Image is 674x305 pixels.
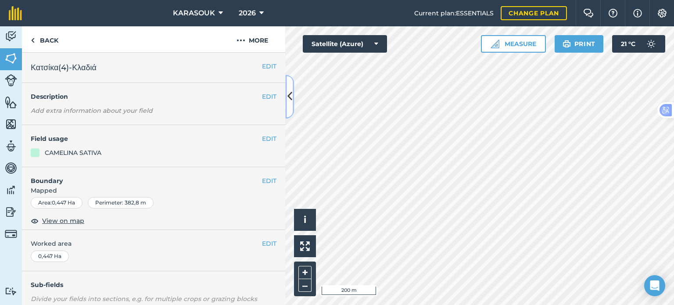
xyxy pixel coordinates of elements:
[219,26,285,52] button: More
[5,287,17,295] img: svg+xml;base64,PD94bWwgdmVyc2lvbj0iMS4wIiBlbmNvZGluZz0idXRmLTgiPz4KPCEtLSBHZW5lcmF0b3I6IEFkb2JlIE...
[5,52,17,65] img: svg+xml;base64,PHN2ZyB4bWxucz0iaHR0cDovL3d3dy53My5vcmcvMjAwMC9zdmciIHdpZHRoPSI1NiIgaGVpZ2h0PSI2MC...
[31,61,97,74] span: Κατσίκα(4)-Κλαδιά
[5,30,17,43] img: svg+xml;base64,PD94bWwgdmVyc2lvbj0iMS4wIiBlbmNvZGluZz0idXRmLTgiPz4KPCEtLSBHZW5lcmF0b3I6IEFkb2JlIE...
[22,26,67,52] a: Back
[31,215,39,226] img: svg+xml;base64,PHN2ZyB4bWxucz0iaHR0cDovL3d3dy53My5vcmcvMjAwMC9zdmciIHdpZHRoPSIxOCIgaGVpZ2h0PSIyNC...
[5,74,17,86] img: svg+xml;base64,PD94bWwgdmVyc2lvbj0iMS4wIiBlbmNvZGluZz0idXRmLTgiPz4KPCEtLSBHZW5lcmF0b3I6IEFkb2JlIE...
[22,186,285,195] span: Mapped
[608,9,618,18] img: A question mark icon
[22,280,285,290] h4: Sub-fields
[303,35,387,53] button: Satellite (Azure)
[31,215,84,226] button: View on map
[262,239,276,248] button: EDIT
[481,35,546,53] button: Measure
[583,9,594,18] img: Two speech bubbles overlapping with the left bubble in the forefront
[31,35,35,46] img: svg+xml;base64,PHN2ZyB4bWxucz0iaHR0cDovL3d3dy53My5vcmcvMjAwMC9zdmciIHdpZHRoPSI5IiBoZWlnaHQ9IjI0Ii...
[31,107,153,115] em: Add extra information about your field
[5,183,17,197] img: svg+xml;base64,PD94bWwgdmVyc2lvbj0iMS4wIiBlbmNvZGluZz0idXRmLTgiPz4KPCEtLSBHZW5lcmF0b3I6IEFkb2JlIE...
[88,197,154,208] div: Perimeter : 382,8 m
[31,134,262,144] h4: Field usage
[5,96,17,109] img: svg+xml;base64,PHN2ZyB4bWxucz0iaHR0cDovL3d3dy53My5vcmcvMjAwMC9zdmciIHdpZHRoPSI1NiIgaGVpZ2h0PSI2MC...
[657,9,667,18] img: A cog icon
[173,8,215,18] span: KARASOUK
[5,161,17,175] img: svg+xml;base64,PD94bWwgdmVyc2lvbj0iMS4wIiBlbmNvZGluZz0idXRmLTgiPz4KPCEtLSBHZW5lcmF0b3I6IEFkb2JlIE...
[5,118,17,131] img: svg+xml;base64,PHN2ZyB4bWxucz0iaHR0cDovL3d3dy53My5vcmcvMjAwMC9zdmciIHdpZHRoPSI1NiIgaGVpZ2h0PSI2MC...
[644,275,665,296] div: Open Intercom Messenger
[31,197,82,208] div: Area : 0,447 Ha
[5,205,17,219] img: svg+xml;base64,PD94bWwgdmVyc2lvbj0iMS4wIiBlbmNvZGluZz0idXRmLTgiPz4KPCEtLSBHZW5lcmF0b3I6IEFkb2JlIE...
[42,216,84,226] span: View on map
[31,295,257,303] em: Divide your fields into sections, e.g. for multiple crops or grazing blocks
[621,35,635,53] span: 21 ° C
[9,6,22,20] img: fieldmargin Logo
[414,8,494,18] span: Current plan : ESSENTIALS
[31,239,276,248] span: Worked area
[501,6,567,20] a: Change plan
[555,35,604,53] button: Print
[563,39,571,49] img: svg+xml;base64,PHN2ZyB4bWxucz0iaHR0cDovL3d3dy53My5vcmcvMjAwMC9zdmciIHdpZHRoPSIxOSIgaGVpZ2h0PSIyNC...
[304,214,306,225] span: i
[262,134,276,144] button: EDIT
[298,266,312,279] button: +
[22,167,262,186] h4: Boundary
[262,176,276,186] button: EDIT
[491,39,499,48] img: Ruler icon
[31,92,276,101] h4: Description
[31,251,69,262] div: 0,447 Ha
[642,35,660,53] img: svg+xml;base64,PD94bWwgdmVyc2lvbj0iMS4wIiBlbmNvZGluZz0idXRmLTgiPz4KPCEtLSBHZW5lcmF0b3I6IEFkb2JlIE...
[45,148,101,158] div: CAMELINA SATIVA
[5,228,17,240] img: svg+xml;base64,PD94bWwgdmVyc2lvbj0iMS4wIiBlbmNvZGluZz0idXRmLTgiPz4KPCEtLSBHZW5lcmF0b3I6IEFkb2JlIE...
[237,35,245,46] img: svg+xml;base64,PHN2ZyB4bWxucz0iaHR0cDovL3d3dy53My5vcmcvMjAwMC9zdmciIHdpZHRoPSIyMCIgaGVpZ2h0PSIyNC...
[633,8,642,18] img: svg+xml;base64,PHN2ZyB4bWxucz0iaHR0cDovL3d3dy53My5vcmcvMjAwMC9zdmciIHdpZHRoPSIxNyIgaGVpZ2h0PSIxNy...
[239,8,256,18] span: 2026
[300,241,310,251] img: Four arrows, one pointing top left, one top right, one bottom right and the last bottom left
[612,35,665,53] button: 21 °C
[5,140,17,153] img: svg+xml;base64,PD94bWwgdmVyc2lvbj0iMS4wIiBlbmNvZGluZz0idXRmLTgiPz4KPCEtLSBHZW5lcmF0b3I6IEFkb2JlIE...
[262,92,276,101] button: EDIT
[294,209,316,231] button: i
[298,279,312,292] button: –
[262,61,276,71] button: EDIT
